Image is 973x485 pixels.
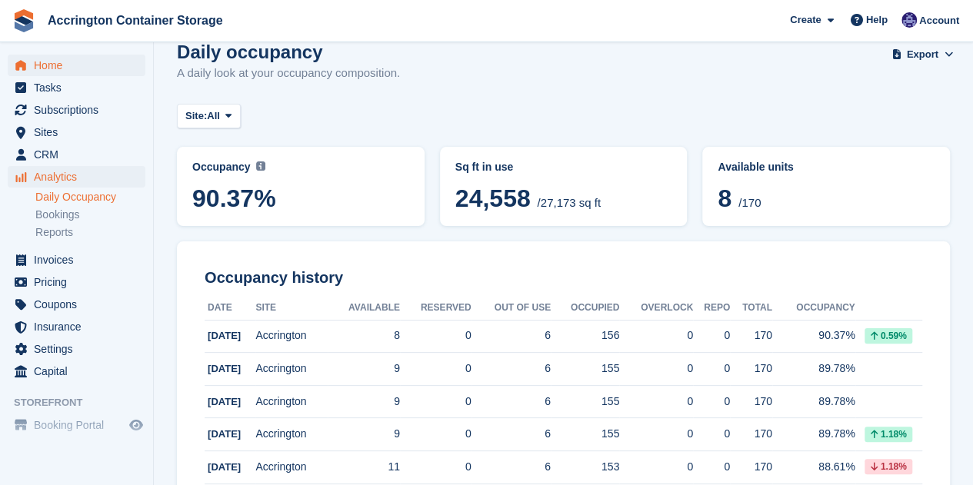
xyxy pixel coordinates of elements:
td: 9 [328,418,400,451]
img: stora-icon-8386f47178a22dfd0bd8f6a31ec36ba5ce8667c1dd55bd0f319d3a0aa187defe.svg [12,9,35,32]
button: Site: All [177,104,241,129]
td: Accrington [255,418,327,451]
div: 0 [693,394,730,410]
span: /27,173 sq ft [537,196,601,209]
div: 155 [551,426,619,442]
span: CRM [34,144,126,165]
td: 89.78% [772,385,855,418]
td: 9 [328,385,400,418]
td: 0 [400,451,472,484]
a: menu [8,360,145,382]
td: 0 [400,353,472,386]
td: 6 [472,320,551,353]
span: Invoices [34,249,126,271]
th: Occupancy [772,296,855,321]
span: Site: [185,108,207,124]
td: 89.78% [772,418,855,451]
td: 8 [328,320,400,353]
td: 88.61% [772,451,855,484]
a: menu [8,77,145,98]
span: Create [790,12,821,28]
td: 6 [472,385,551,418]
th: Available [328,296,400,321]
td: 6 [472,418,551,451]
a: menu [8,316,145,337]
button: Export [895,42,950,67]
span: /170 [738,196,761,209]
span: Occupancy [192,161,250,173]
a: menu [8,338,145,360]
div: 0 [619,426,693,442]
div: 0 [693,426,730,442]
a: Bookings [35,208,145,222]
th: Repo [693,296,730,321]
span: Storefront [14,395,153,410]
span: [DATE] [208,363,241,374]
td: Accrington [255,353,327,386]
div: 1.18% [865,427,912,442]
div: 0 [619,459,693,475]
span: [DATE] [208,396,241,407]
td: 11 [328,451,400,484]
h1: Daily occupancy [177,42,400,62]
a: menu [8,414,145,436]
a: menu [8,55,145,76]
img: Jacob Connolly [901,12,917,28]
h2: Occupancy history [205,269,922,287]
td: 0 [400,418,472,451]
div: 155 [551,394,619,410]
td: 9 [328,353,400,386]
a: menu [8,294,145,315]
div: 0.59% [865,328,912,344]
a: menu [8,144,145,165]
span: 90.37% [192,184,409,212]
div: 0 [619,394,693,410]
span: Sq ft in use [455,161,513,173]
span: Capital [34,360,126,382]
td: Accrington [255,385,327,418]
td: 6 [472,353,551,386]
abbr: Current percentage of sq ft occupied [192,159,409,175]
span: Pricing [34,271,126,293]
div: 153 [551,459,619,475]
span: All [207,108,220,124]
td: 170 [730,320,772,353]
a: menu [8,99,145,121]
td: 170 [730,418,772,451]
span: Coupons [34,294,126,315]
th: Total [730,296,772,321]
span: [DATE] [208,428,241,440]
span: Available units [718,161,793,173]
span: [DATE] [208,461,241,473]
span: Home [34,55,126,76]
th: Reserved [400,296,472,321]
abbr: Current percentage of units occupied or overlocked [718,159,935,175]
div: 0 [619,360,693,377]
span: Subscriptions [34,99,126,121]
td: 170 [730,353,772,386]
td: Accrington [255,451,327,484]
a: menu [8,121,145,143]
th: Date [205,296,255,321]
td: 170 [730,385,772,418]
span: Tasks [34,77,126,98]
td: 0 [400,320,472,353]
div: 0 [693,459,730,475]
span: Analytics [34,166,126,188]
p: A daily look at your occupancy composition. [177,65,400,82]
a: menu [8,249,145,271]
td: 89.78% [772,353,855,386]
td: 6 [472,451,551,484]
th: Site [255,296,327,321]
span: Settings [34,338,126,360]
span: 8 [718,184,731,212]
img: icon-info-grey-7440780725fd019a000dd9b08b2336e03edf1995a4989e88bcd33f0948082b44.svg [256,161,265,171]
span: Sites [34,121,126,143]
td: 90.37% [772,320,855,353]
span: Help [866,12,888,28]
div: 0 [693,327,730,344]
div: 156 [551,327,619,344]
span: [DATE] [208,330,241,341]
a: Daily Occupancy [35,190,145,204]
a: Accrington Container Storage [42,8,229,33]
